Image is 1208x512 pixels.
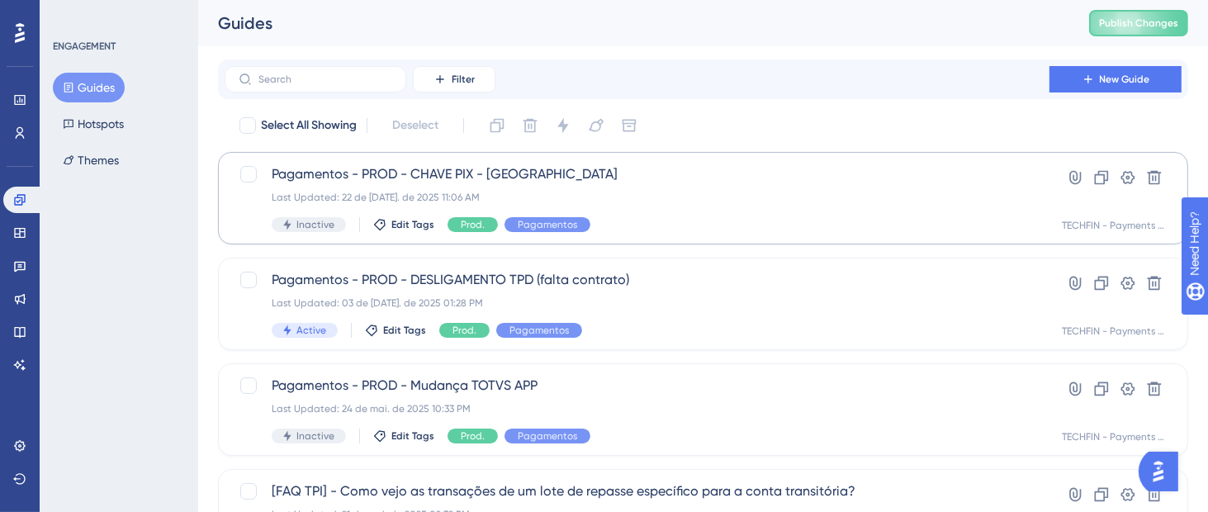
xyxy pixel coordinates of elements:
span: [FAQ TPI] - Como vejo as transações de um lote de repasse específico para a conta transitória? [272,481,1002,501]
div: Guides [218,12,1048,35]
span: Edit Tags [383,324,426,337]
div: Last Updated: 03 de [DATE]. de 2025 01:28 PM [272,296,1002,310]
span: Inactive [296,429,334,443]
span: Need Help? [39,4,103,24]
button: Edit Tags [373,429,434,443]
span: Filter [452,73,475,86]
span: Prod. [452,324,476,337]
button: Hotspots [53,109,134,139]
span: Pagamentos [518,218,577,231]
span: Deselect [392,116,438,135]
span: Active [296,324,326,337]
button: Publish Changes [1089,10,1188,36]
span: Edit Tags [391,429,434,443]
span: Prod. [461,218,485,231]
span: Pagamentos - PROD - CHAVE PIX - [GEOGRAPHIC_DATA] [272,164,1002,184]
span: Pagamentos [509,324,569,337]
span: Pagamentos - PROD - Mudança TOTVS APP [272,376,1002,396]
iframe: UserGuiding AI Assistant Launcher [1139,447,1188,496]
span: Prod. [461,429,485,443]
div: TECHFIN - Payments - Prod [1062,219,1168,232]
button: Filter [413,66,495,92]
div: Last Updated: 24 de mai. de 2025 10:33 PM [272,402,1002,415]
input: Search [258,73,392,85]
div: Last Updated: 22 de [DATE]. de 2025 11:06 AM [272,191,1002,204]
span: Select All Showing [261,116,357,135]
button: New Guide [1049,66,1182,92]
div: TECHFIN - Payments - Prod [1062,430,1168,443]
span: Inactive [296,218,334,231]
span: New Guide [1100,73,1150,86]
button: Deselect [377,111,453,140]
span: Publish Changes [1099,17,1178,30]
button: Guides [53,73,125,102]
div: ENGAGEMENT [53,40,116,53]
span: Pagamentos - PROD - DESLIGAMENTO TPD (falta contrato) [272,270,1002,290]
button: Edit Tags [373,218,434,231]
span: Edit Tags [391,218,434,231]
button: Themes [53,145,129,175]
div: TECHFIN - Payments - Prod [1062,325,1168,338]
button: Edit Tags [365,324,426,337]
span: Pagamentos [518,429,577,443]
